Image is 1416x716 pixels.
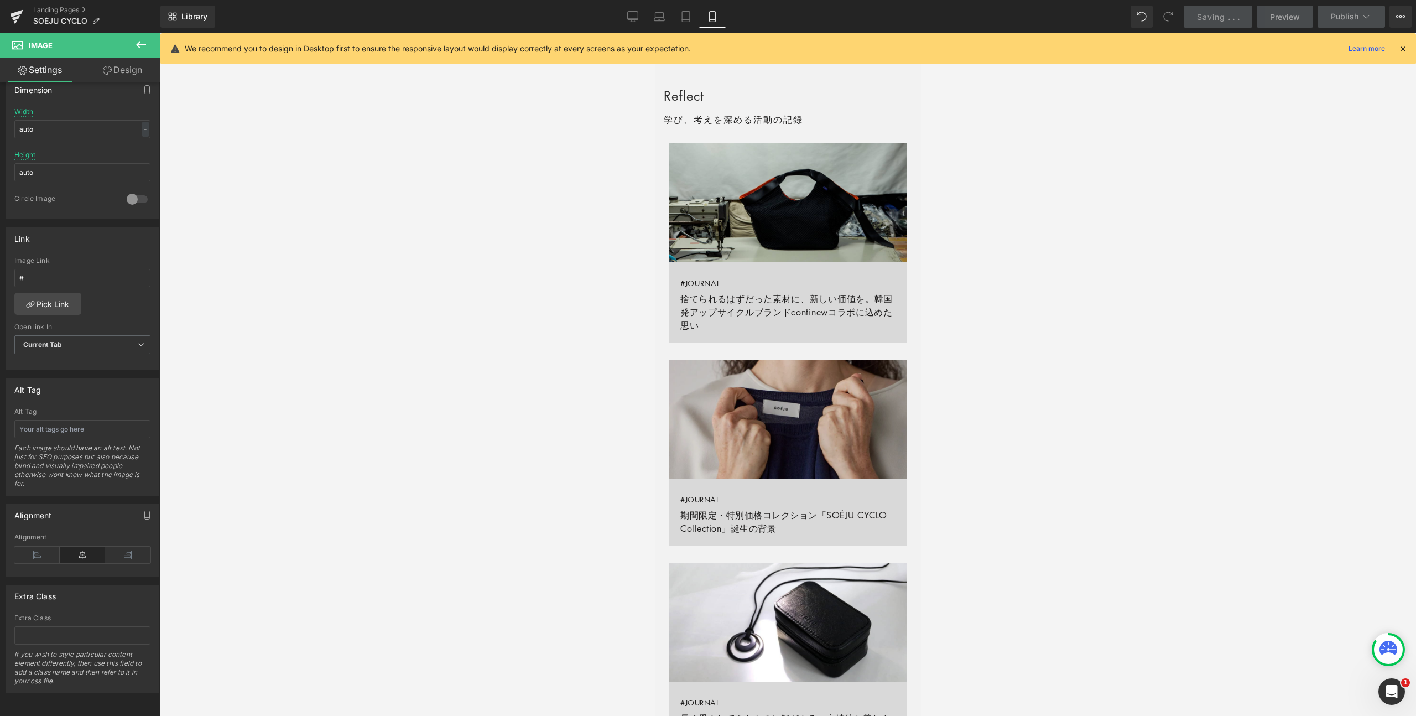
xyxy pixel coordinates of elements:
[14,585,56,601] div: Extra Class
[25,244,65,255] span: #JOURNAL
[1157,6,1179,28] button: Redo
[185,43,691,55] p: We recommend you to design in Desktop first to ensure the responsive layout would display correct...
[142,122,149,137] div: -
[1232,12,1235,22] span: .
[1389,6,1412,28] button: More
[1228,12,1230,22] span: .
[14,293,81,315] a: Pick Link
[14,229,252,310] a: #JOURNAL捨てられるはずだった素材に、新しい価値を。韓国発アップサイクルブランドcontinewコラボに込めた思い
[25,460,64,471] span: #JOURNAL
[14,194,116,206] div: Circle Image
[1331,12,1358,21] span: Publish
[14,445,252,513] a: #JOURNAL期間限定・特別価格コレクション「SOÉJU CYCLO Collection」誕生の背景
[29,41,53,50] span: Image
[14,650,150,693] div: If you wish to style particular content element differently, then use this field to add a class n...
[14,228,30,243] div: Link
[14,151,35,159] div: Height
[14,614,150,622] div: Extra Class
[14,269,150,287] input: https://your-shop.myshopify.com
[14,444,150,495] div: Each image should have an alt text. Not just for SEO purposes but also because blind and visually...
[1401,678,1410,687] span: 1
[673,6,699,28] a: Tablet
[33,17,87,25] span: SOÉJU CYCLO
[699,6,726,28] a: Mobile
[14,108,33,116] div: Width
[1197,12,1225,22] span: Saving
[1257,6,1313,28] a: Preview
[1318,6,1385,28] button: Publish
[160,6,215,28] a: New Library
[1131,6,1153,28] button: Undo
[8,51,257,74] h2: Reflect
[1237,12,1240,22] span: .
[14,420,150,438] input: Your alt tags go here
[14,533,150,541] div: Alignment
[14,257,150,264] div: Image Link
[14,120,150,138] input: auto
[23,340,63,349] b: Current Tab
[14,648,252,716] a: #JOURNAL長く愛されてきたものに解がある。永続的な美しさを求めて【SOÉJU×[PERSON_NAME]対談】
[82,58,163,82] a: Design
[1344,42,1389,55] a: Learn more
[181,12,207,22] span: Library
[14,379,41,395] div: Alt Tag
[646,6,673,28] a: Laptop
[1270,11,1300,23] span: Preview
[25,663,64,675] span: #JOURNAL
[14,323,150,331] div: Open link In
[33,6,160,14] a: Landing Pages
[14,505,52,520] div: Alignment
[14,79,53,95] div: Dimension
[1378,678,1405,705] iframe: Intercom live chat
[14,163,150,181] input: auto
[8,79,257,94] p: 学び、考えを深める活動の記録
[619,6,646,28] a: Desktop
[14,408,150,416] div: Alt Tag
